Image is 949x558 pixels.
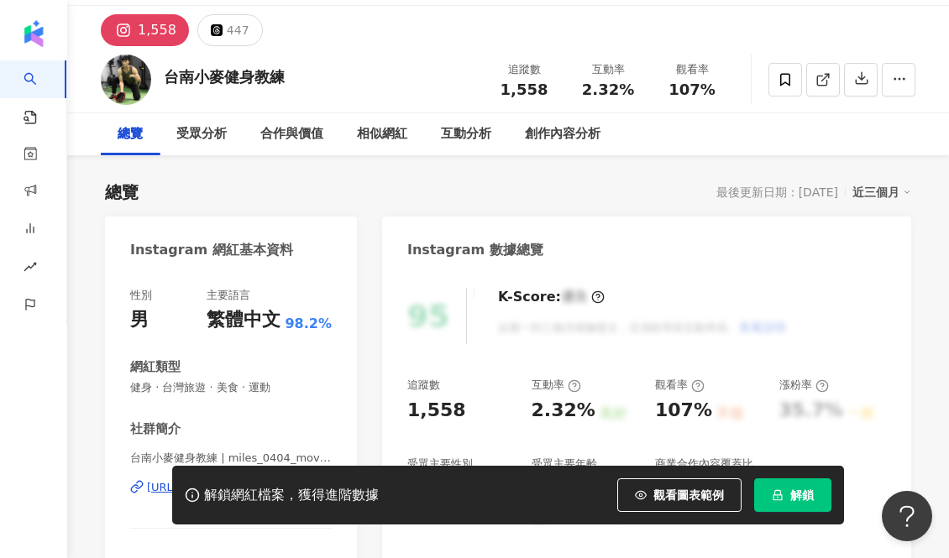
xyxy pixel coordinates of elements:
[655,378,705,393] div: 觀看率
[660,61,724,78] div: 觀看率
[716,185,838,199] div: 最後更新日期：[DATE]
[105,180,139,204] div: 總覽
[532,456,597,472] div: 受眾主要年齡
[407,241,543,259] div: Instagram 數據總覽
[790,488,814,502] span: 解鎖
[407,456,473,472] div: 受眾主要性別
[617,478,742,512] button: 觀看圖表範例
[441,124,491,144] div: 互動分析
[653,488,724,502] span: 觀看圖表範例
[260,124,323,144] div: 合作與價值
[130,307,149,333] div: 男
[227,18,249,42] div: 447
[197,14,263,46] button: 447
[772,489,784,501] span: lock
[498,288,605,306] div: K-Score :
[24,60,57,126] a: search
[164,66,285,87] div: 台南小麥健身教練
[101,55,151,105] img: KOL Avatar
[779,378,829,393] div: 漲粉率
[130,358,181,376] div: 網紅類型
[207,307,281,333] div: 繁體中文
[118,124,143,144] div: 總覽
[204,487,379,504] div: 解鎖網紅檔案，獲得進階數據
[176,124,227,144] div: 受眾分析
[130,241,293,259] div: Instagram 網紅基本資料
[754,478,831,512] button: 解鎖
[525,124,600,144] div: 創作內容分析
[582,81,634,98] span: 2.32%
[576,61,640,78] div: 互動率
[357,124,407,144] div: 相似網紅
[207,288,250,303] div: 主要語言
[130,288,152,303] div: 性別
[532,398,595,424] div: 2.32%
[852,181,911,203] div: 近三個月
[24,250,37,288] span: rise
[655,398,712,424] div: 107%
[138,18,176,42] div: 1,558
[285,315,332,333] span: 98.2%
[101,14,189,46] button: 1,558
[668,81,716,98] span: 107%
[407,398,466,424] div: 1,558
[655,456,763,487] div: 商業合作內容覆蓋比例
[501,81,548,98] span: 1,558
[407,378,440,393] div: 追蹤數
[130,420,181,438] div: 社群簡介
[532,378,581,393] div: 互動率
[492,61,556,78] div: 追蹤數
[130,451,332,466] span: 台南小麥健身教練 | miles_0404_movewell
[20,20,47,47] img: logo icon
[130,380,332,395] span: 健身 · 台灣旅遊 · 美食 · 運動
